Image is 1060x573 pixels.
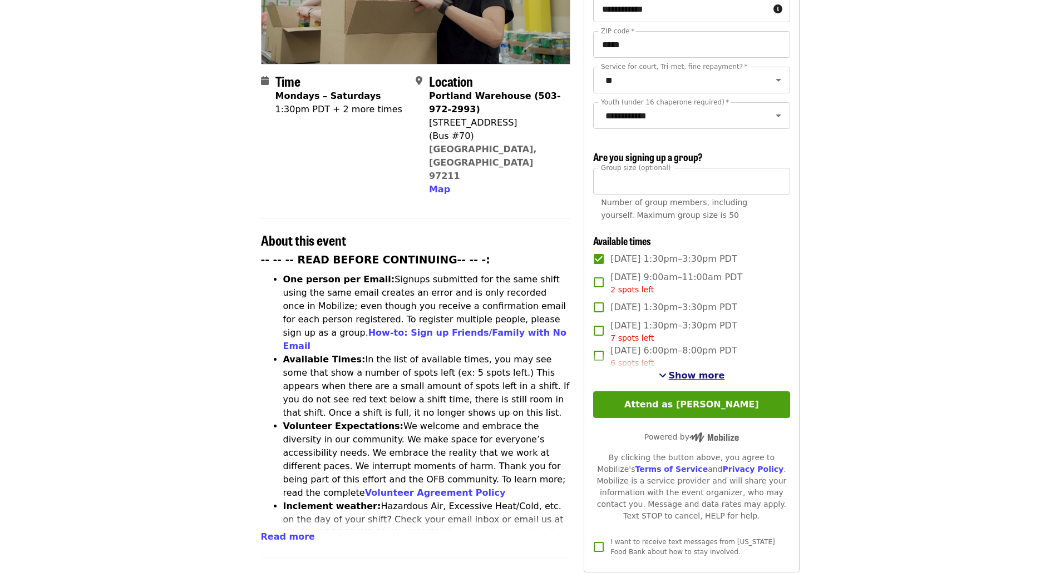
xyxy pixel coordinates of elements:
[610,358,654,367] span: 6 spots left
[283,273,571,353] li: Signups submitted for the same shift using the same email creates an error and is only recorded o...
[771,108,786,123] button: Open
[610,252,737,266] span: [DATE] 1:30pm–3:30pm PDT
[416,76,422,86] i: map-marker-alt icon
[601,163,670,171] span: Group size (optional)
[283,327,567,351] a: How-to: Sign up Friends/Family with No Email
[275,91,381,101] strong: Mondays – Saturdays
[601,28,634,34] label: ZIP code
[722,465,783,474] a: Privacy Policy
[689,432,739,442] img: Powered by Mobilize
[659,369,725,382] button: See more timeslots
[610,538,775,556] span: I want to receive text messages from [US_STATE] Food Bank about how to stay involved.
[429,91,561,114] strong: Portland Warehouse (503-972-2993)
[275,103,402,116] div: 1:30pm PDT + 2 more times
[593,31,790,58] input: ZIP code
[429,183,450,196] button: Map
[283,500,571,566] li: Hazardous Air, Excessive Heat/Cold, etc. on the day of your shift? Check your email inbox or emai...
[429,184,450,195] span: Map
[593,168,790,195] input: [object Object]
[610,333,654,342] span: 7 spots left
[610,271,742,296] span: [DATE] 9:00am–11:00am PDT
[669,370,725,381] span: Show more
[261,531,315,542] span: Read more
[429,144,537,181] a: [GEOGRAPHIC_DATA], [GEOGRAPHIC_DATA] 97211
[593,452,790,522] div: By clicking the button above, you agree to Mobilize's and . Mobilize is a service provider and wi...
[773,4,782,14] i: circle-info icon
[283,274,395,285] strong: One person per Email:
[365,487,506,498] a: Volunteer Agreement Policy
[771,72,786,88] button: Open
[283,420,571,500] li: We welcome and embrace the diversity in our community. We make space for everyone’s accessibility...
[593,233,651,248] span: Available times
[593,391,790,418] button: Attend as [PERSON_NAME]
[429,129,561,143] div: (Bus #70)
[610,319,737,344] span: [DATE] 1:30pm–3:30pm PDT
[429,116,561,129] div: [STREET_ADDRESS]
[283,421,404,431] strong: Volunteer Expectations:
[644,432,739,441] span: Powered by
[635,465,708,474] a: Terms of Service
[283,501,381,511] strong: Inclement weather:
[601,63,748,70] label: Service for court, Tri-met, fine repayment?
[261,530,315,544] button: Read more
[601,99,729,106] label: Youth (under 16 chaperone required)
[593,150,703,164] span: Are you signing up a group?
[610,285,654,294] span: 2 spots left
[610,301,737,314] span: [DATE] 1:30pm–3:30pm PDT
[601,198,747,220] span: Number of group members, including yourself. Maximum group size is 50
[429,71,473,91] span: Location
[261,254,490,266] strong: -- -- -- READ BEFORE CONTINUING-- -- -:
[261,230,346,250] span: About this event
[275,71,300,91] span: Time
[261,76,269,86] i: calendar icon
[283,354,366,365] strong: Available Times:
[610,344,737,369] span: [DATE] 6:00pm–8:00pm PDT
[283,353,571,420] li: In the list of available times, you may see some that show a number of spots left (ex: 5 spots le...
